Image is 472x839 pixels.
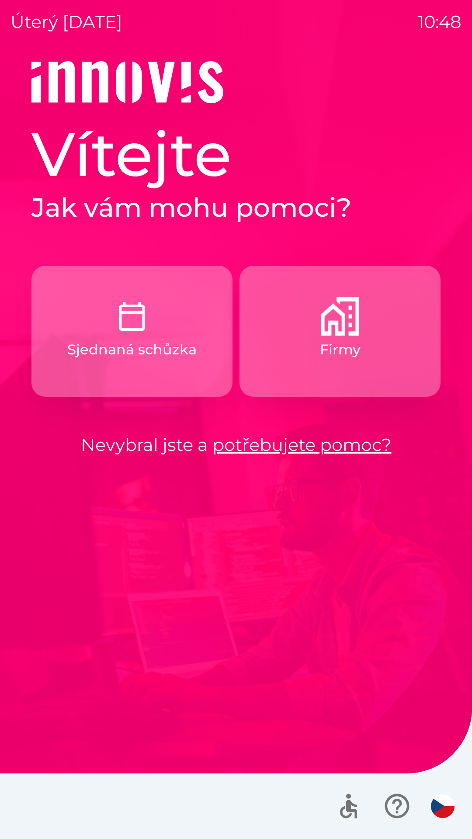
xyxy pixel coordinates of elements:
p: 10:48 [418,9,462,35]
button: Sjednaná schůzka [31,266,233,397]
img: Logo [31,61,441,103]
p: Nevybral jste a [31,432,441,458]
h2: Jak vám mohu pomoci? [31,191,441,224]
p: Sjednaná schůzka [67,339,197,360]
button: Firmy [239,266,441,397]
p: Firmy [320,339,361,360]
img: 9a63d080-8abe-4a1b-b674-f4d7141fb94c.png [321,297,359,336]
img: cs flag [431,794,455,818]
img: c9327dbc-1a48-4f3f-9883-117394bbe9e6.png [113,297,151,336]
h1: Vítejte [31,117,441,191]
a: potřebujete pomoc? [212,434,392,455]
p: úterý [DATE] [10,9,122,35]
